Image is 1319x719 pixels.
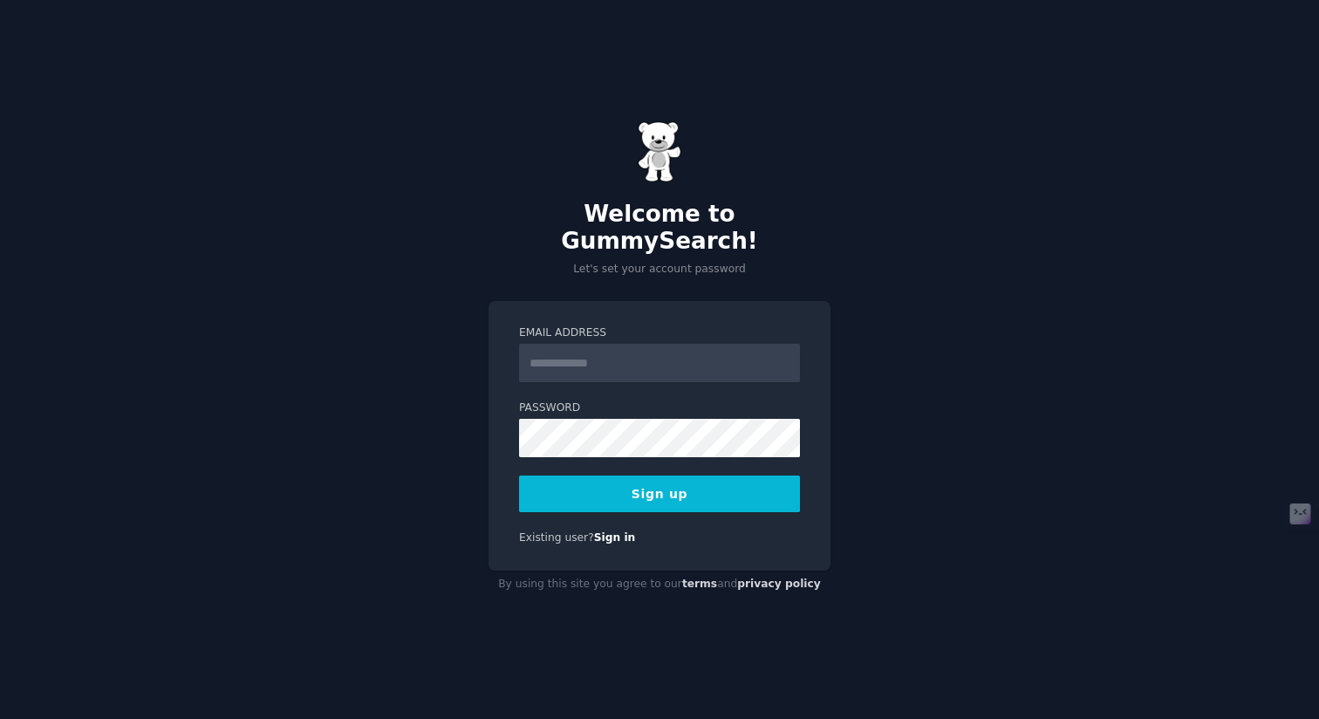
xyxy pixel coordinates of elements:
[682,578,717,590] a: terms
[519,531,594,544] span: Existing user?
[638,121,681,182] img: Gummy Bear
[519,401,800,416] label: Password
[489,262,830,277] p: Let's set your account password
[489,201,830,256] h2: Welcome to GummySearch!
[489,571,830,599] div: By using this site you agree to our and
[519,476,800,512] button: Sign up
[737,578,821,590] a: privacy policy
[594,531,636,544] a: Sign in
[519,325,800,341] label: Email Address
